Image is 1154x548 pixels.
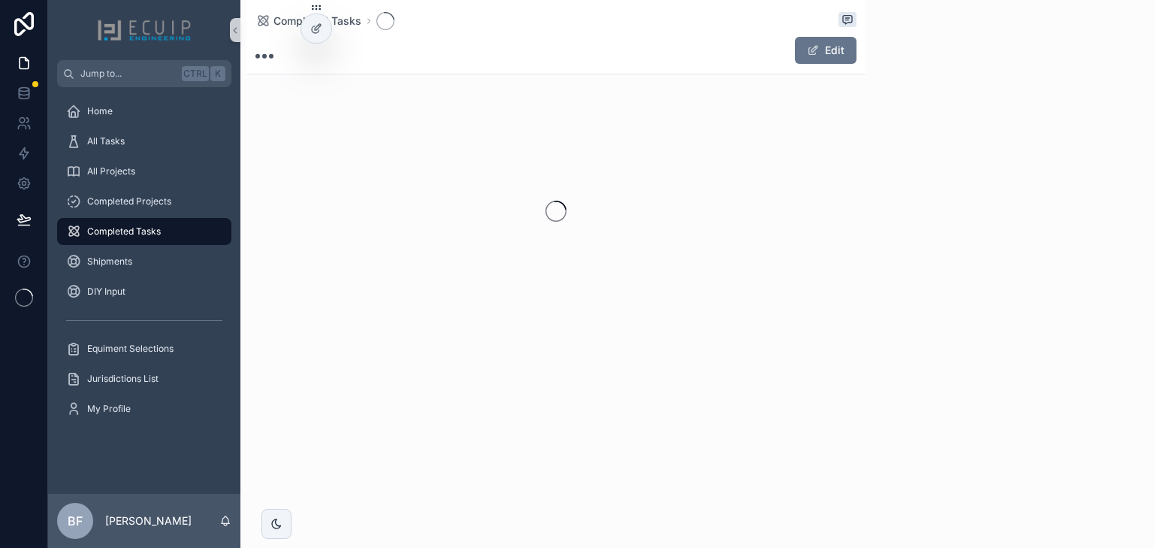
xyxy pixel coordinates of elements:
[57,248,231,275] a: Shipments
[87,165,135,177] span: All Projects
[87,343,174,355] span: Equiment Selections
[57,278,231,305] a: DIY Input
[273,14,361,29] span: Completed Tasks
[97,18,192,42] img: App logo
[105,513,192,528] p: [PERSON_NAME]
[57,365,231,392] a: Jurisdictions List
[68,512,83,530] span: BF
[87,373,159,385] span: Jurisdictions List
[87,105,113,117] span: Home
[57,60,231,87] button: Jump to...CtrlK
[255,14,361,29] a: Completed Tasks
[57,218,231,245] a: Completed Tasks
[87,286,125,298] span: DIY Input
[57,188,231,215] a: Completed Projects
[795,37,856,64] button: Edit
[57,335,231,362] a: Equiment Selections
[48,87,240,442] div: scrollable content
[57,128,231,155] a: All Tasks
[212,68,224,80] span: K
[87,226,161,238] span: Completed Tasks
[57,98,231,125] a: Home
[80,68,176,80] span: Jump to...
[87,195,171,207] span: Completed Projects
[87,256,132,268] span: Shipments
[182,66,209,81] span: Ctrl
[57,395,231,422] a: My Profile
[87,135,125,147] span: All Tasks
[57,158,231,185] a: All Projects
[87,403,131,415] span: My Profile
